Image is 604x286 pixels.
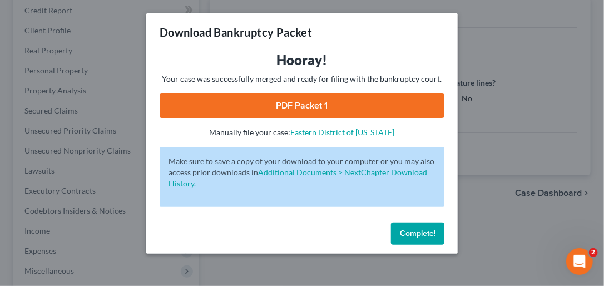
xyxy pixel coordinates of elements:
a: Additional Documents > NextChapter Download History. [169,167,427,188]
p: Your case was successfully merged and ready for filing with the bankruptcy court. [160,73,444,85]
p: Manually file your case: [160,127,444,138]
button: Complete! [391,223,444,245]
a: Eastern District of [US_STATE] [291,127,395,137]
span: 2 [589,248,598,257]
iframe: Intercom live chat [566,248,593,275]
p: Make sure to save a copy of your download to your computer or you may also access prior downloads in [169,156,435,189]
span: Complete! [400,229,435,238]
h3: Download Bankruptcy Packet [160,24,312,40]
h3: Hooray! [160,51,444,69]
a: PDF Packet 1 [160,93,444,118]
